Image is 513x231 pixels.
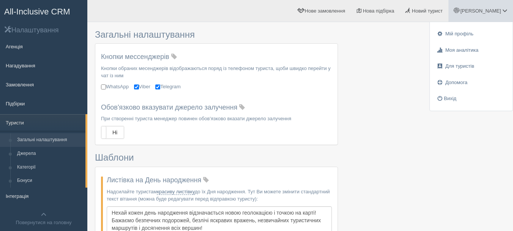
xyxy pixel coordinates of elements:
p: При створенні туриста менеджер повинен обов'язково вказати джерело залучення [101,115,332,122]
input: Viber [134,84,139,89]
span: Моя аналітика [445,47,478,53]
a: Моя аналітика [430,42,513,59]
label: Telegram [155,83,180,90]
p: Надсилайте туристам до їх Дня народження. Тут Ви можете змінити стандартний текст вітання (можна ... [107,188,332,202]
label: WhatsApp [101,83,129,90]
a: Бонуси [14,174,85,188]
a: All-Inclusive CRM [0,0,87,21]
label: Viber [134,83,150,90]
span: Мій профіль [445,31,474,37]
a: Категорії [14,161,85,174]
a: Вихід [430,91,513,107]
span: Нове замовлення [305,8,345,14]
span: Допомога [445,80,467,85]
p: Кнопки обраних месенджерів відображаються поряд із телефоном туриста, щоби швидко перейти у чат і... [101,65,332,79]
a: Загальні налаштування [14,133,85,147]
span: [PERSON_NAME] [460,8,501,14]
h3: Шаблони [95,153,338,162]
a: красиву листівку [157,189,195,195]
input: Telegram [155,84,160,89]
span: Новий турист [412,8,443,14]
h4: Листівка на День народження [107,177,332,184]
a: Допомога [430,75,513,91]
span: Нова підбірка [363,8,395,14]
label: Ні [101,126,124,139]
h4: Обов'язково вказувати джерело залучення [101,104,332,112]
span: Для туристів [445,63,474,69]
a: Джерела [14,147,85,161]
input: WhatsApp [101,84,106,89]
a: Мій профіль [430,26,513,42]
h4: Кнопки мессенджерів [101,53,332,61]
h3: Загальні налаштування [95,30,338,40]
span: All-Inclusive CRM [4,7,70,16]
a: Для туристів [430,58,513,75]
